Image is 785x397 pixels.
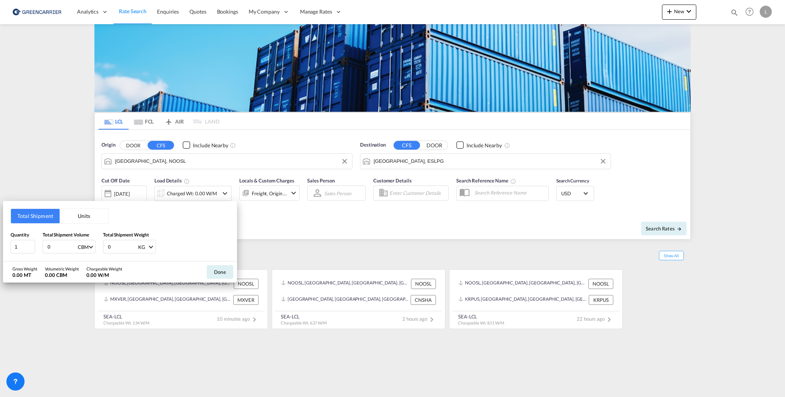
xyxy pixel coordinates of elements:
span: Total Shipment Weight [103,232,149,238]
div: Gross Weight [12,266,37,272]
div: Volumetric Weight [45,266,79,272]
input: Enter volume [47,240,77,253]
div: 0.00 MT [12,272,37,278]
div: KG [138,244,145,250]
span: Quantity [11,232,29,238]
input: Enter weight [107,240,137,253]
div: Chargeable Weight [86,266,122,272]
div: 0.00 W/M [86,272,122,278]
input: Qty [11,240,35,253]
button: Done [207,265,233,279]
button: Units [60,209,108,223]
div: 0.00 CBM [45,272,79,278]
span: Total Shipment Volume [43,232,89,238]
div: CBM [78,244,89,250]
button: Total Shipment [11,209,60,223]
